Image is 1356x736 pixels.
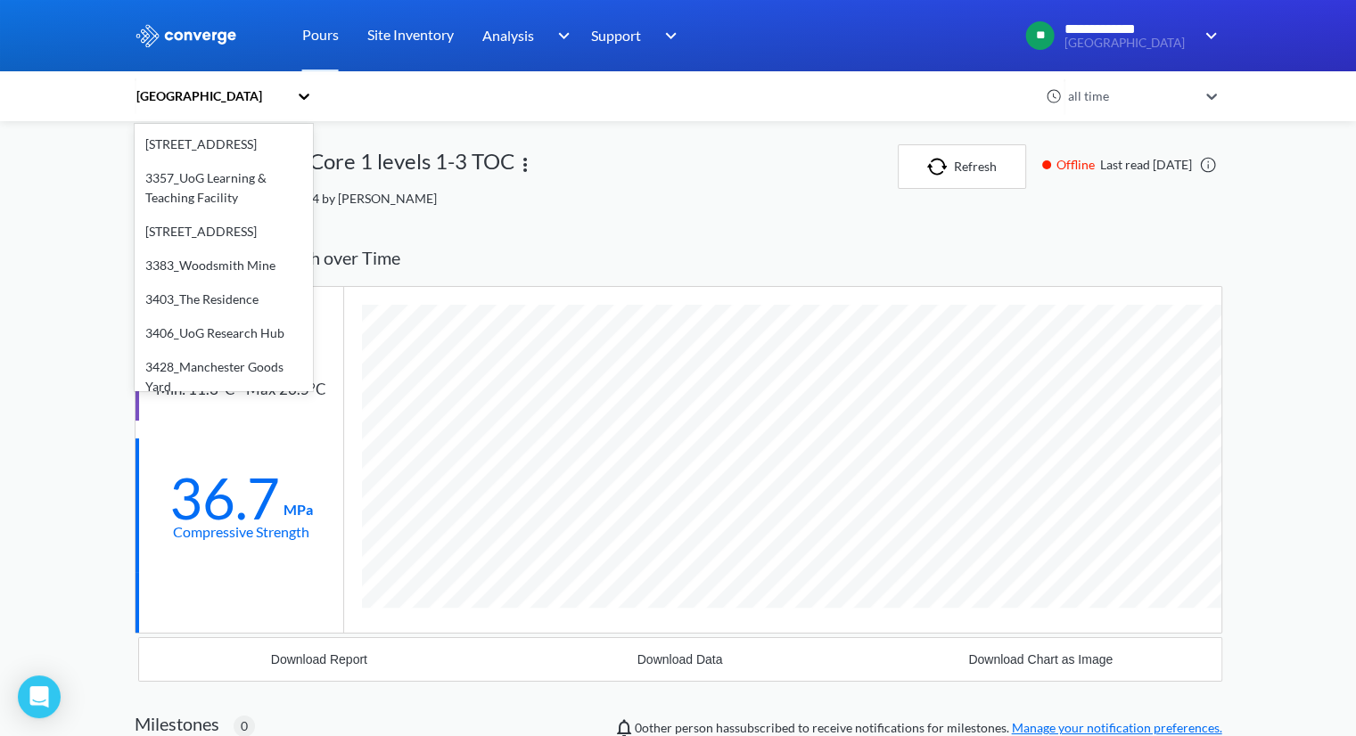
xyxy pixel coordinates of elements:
[135,249,313,282] div: 3383_Woodsmith Mine
[1033,155,1222,175] div: Last read [DATE]
[482,24,534,46] span: Analysis
[135,316,313,350] div: 3406_UoG Research Hub
[546,25,574,46] img: downArrow.svg
[18,675,61,718] div: Open Intercom Messenger
[1046,88,1062,104] img: icon-clock.svg
[135,713,219,734] h2: Milestones
[1194,25,1222,46] img: downArrow.svg
[135,86,288,106] div: [GEOGRAPHIC_DATA]
[514,154,536,176] img: more.svg
[135,144,514,189] div: Core 1 levels 1-3 / Core 1 levels 1-3 TOC
[635,720,672,735] span: 0 other
[241,716,248,736] span: 0
[1064,86,1197,106] div: all time
[499,638,860,681] button: Download Data
[591,24,641,46] span: Support
[1064,37,1194,50] span: [GEOGRAPHIC_DATA]
[135,161,313,215] div: 3357_UoG Learning & Teaching Facility
[135,230,1222,286] div: Temperature & Strength over Time
[271,652,367,666] div: Download Report
[135,350,313,404] div: 3428_Manchester Goods Yard
[898,144,1026,189] button: Refresh
[1056,155,1100,175] span: Offline
[169,476,280,520] div: 36.7
[135,282,313,316] div: 3403_The Residence
[653,25,682,46] img: downArrow.svg
[173,520,309,543] div: Compressive Strength
[139,638,500,681] button: Download Report
[927,158,954,176] img: icon-refresh.svg
[1012,720,1222,735] a: Manage your notification preferences.
[860,638,1221,681] button: Download Chart as Image
[135,24,238,47] img: logo_ewhite.svg
[135,215,313,249] div: [STREET_ADDRESS]
[135,127,313,161] div: [STREET_ADDRESS]
[968,652,1113,666] div: Download Chart as Image
[637,652,723,666] div: Download Data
